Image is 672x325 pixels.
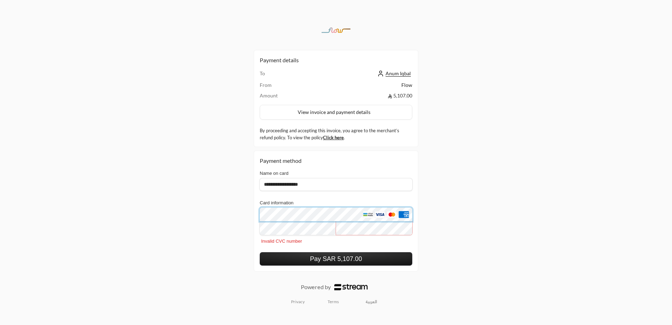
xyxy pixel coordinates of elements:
[334,284,368,290] img: Logo
[260,127,412,141] label: By proceeding and accepting this invoice, you agree to the merchant’s refund policy. To view the ...
[301,283,331,291] p: Powered by
[260,200,293,205] label: Card information
[260,157,412,165] div: Payment method
[322,16,350,44] img: Company Logo
[291,299,305,305] a: Privacy
[260,82,311,92] td: From
[328,299,339,305] a: Terms
[260,171,289,176] label: Name on card
[323,135,344,140] a: Click here
[377,70,412,76] a: Anum Iqbal
[386,70,411,77] span: Anum Iqbal
[260,252,412,266] button: Pay SAR 5,107.00
[261,238,302,245] span: Invalid CVC number
[311,82,412,92] td: Flow
[311,92,412,99] td: 5,107.00
[260,105,412,120] button: View invoice and payment details
[260,70,311,82] td: To
[260,92,311,99] td: Amount
[260,56,412,64] h2: Payment details
[362,296,381,307] a: العربية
